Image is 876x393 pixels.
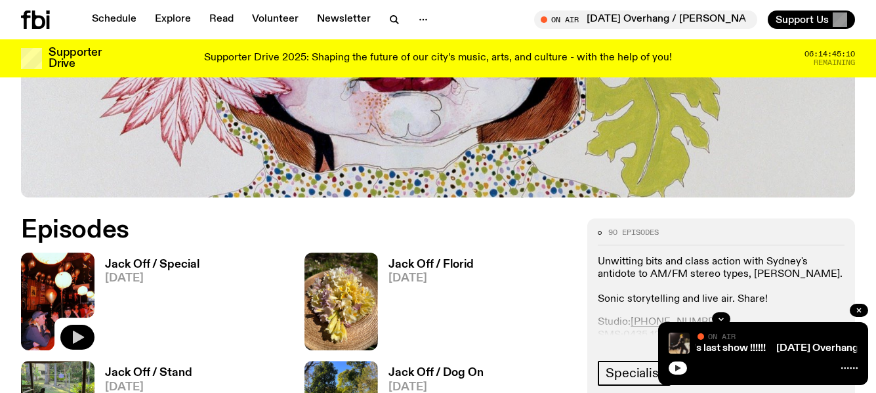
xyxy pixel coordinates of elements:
[776,14,829,26] span: Support Us
[94,259,199,350] a: Jack Off / Special[DATE]
[516,343,766,354] a: [DATE] Overhang / [PERSON_NAME]’s last show !!!!!!
[84,10,144,29] a: Schedule
[309,10,379,29] a: Newsletter
[598,256,845,306] p: Unwitting bits and class action with Sydney's antidote to AM/FM stereo types, [PERSON_NAME]. Soni...
[534,10,757,29] button: On Air[DATE] Overhang / [PERSON_NAME]’s last show !!!!!!
[147,10,199,29] a: Explore
[105,259,199,270] h3: Jack Off / Special
[201,10,241,29] a: Read
[388,273,474,284] span: [DATE]
[105,367,192,379] h3: Jack Off / Stand
[768,10,855,29] button: Support Us
[244,10,306,29] a: Volunteer
[204,52,672,64] p: Supporter Drive 2025: Shaping the future of our city’s music, arts, and culture - with the help o...
[606,366,663,381] span: Specialist
[378,259,474,350] a: Jack Off / Florid[DATE]
[105,382,192,393] span: [DATE]
[608,229,659,236] span: 90 episodes
[708,332,736,341] span: On Air
[21,218,572,242] h2: Episodes
[804,51,855,58] span: 06:14:45:10
[105,273,199,284] span: [DATE]
[388,382,484,393] span: [DATE]
[598,361,671,386] a: Specialist
[388,367,484,379] h3: Jack Off / Dog On
[814,59,855,66] span: Remaining
[49,47,101,70] h3: Supporter Drive
[388,259,474,270] h3: Jack Off / Florid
